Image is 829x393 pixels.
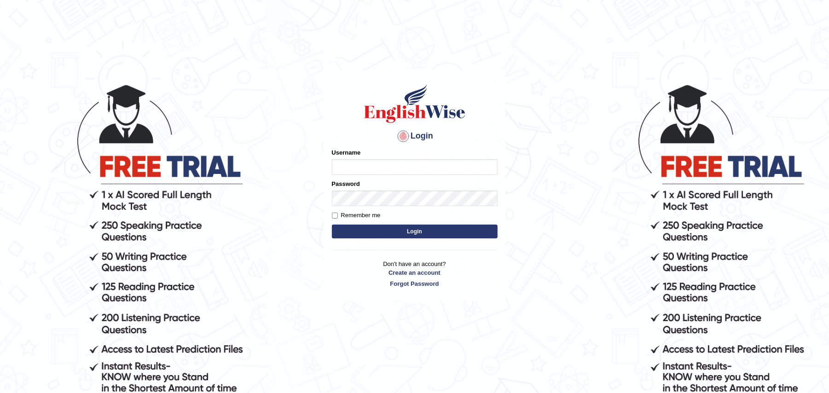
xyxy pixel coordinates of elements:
[332,213,338,219] input: Remember me
[332,260,498,288] p: Don't have an account?
[332,279,498,288] a: Forgot Password
[332,211,381,220] label: Remember me
[332,179,360,188] label: Password
[332,225,498,238] button: Login
[332,129,498,144] h4: Login
[332,148,361,157] label: Username
[362,83,467,124] img: Logo of English Wise sign in for intelligent practice with AI
[332,268,498,277] a: Create an account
